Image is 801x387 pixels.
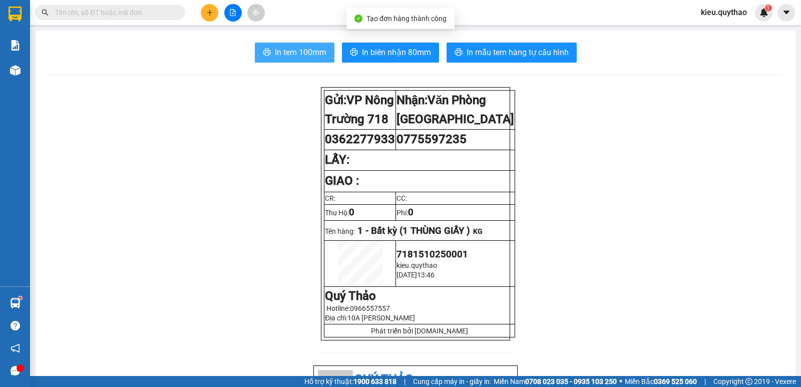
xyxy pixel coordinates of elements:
span: Địa chỉ: [325,314,415,322]
input: Tìm tên, số ĐT hoặc mã đơn [55,7,173,18]
img: warehouse-icon [10,298,21,308]
img: warehouse-icon [10,65,21,76]
strong: LẤY: [325,153,349,167]
span: [DATE] [396,271,417,279]
button: plus [201,4,218,22]
span: Cung cấp máy in - giấy in: [413,376,491,387]
sup: 1 [765,5,772,12]
span: Tạo đơn hàng thành công [366,15,447,23]
span: check-circle [354,15,362,23]
p: Tên hàng: [325,225,514,236]
img: logo-vxr [9,7,22,22]
span: 0 [349,207,354,218]
span: message [11,366,20,375]
button: aim [247,4,265,22]
span: printer [263,48,271,58]
img: icon-new-feature [759,8,768,17]
span: | [704,376,706,387]
span: 7181510250001 [396,249,468,260]
span: | [404,376,406,387]
span: Miền Bắc [625,376,697,387]
span: question-circle [11,321,20,330]
button: caret-down [777,4,795,22]
button: printerIn biên nhận 80mm [342,43,439,63]
img: solution-icon [10,40,21,51]
span: plus [206,9,213,16]
span: 1 [766,5,770,12]
span: notification [11,343,20,353]
td: Phí: [396,204,515,220]
span: Hỗ trợ kỹ thuật: [304,376,396,387]
span: ⚪️ [619,379,622,383]
strong: 0369 525 060 [654,377,697,385]
span: 1 - Bất kỳ (1 THÙNG GIẤY ) [357,225,470,236]
strong: GIAO : [325,174,359,188]
span: aim [252,9,259,16]
span: 13:46 [417,271,435,279]
strong: Quý Thảo [325,289,376,303]
span: kieu.quythao [396,261,437,269]
span: Miền Nam [494,376,617,387]
span: In biên nhận 80mm [362,46,431,59]
span: file-add [229,9,236,16]
span: search [42,9,49,16]
span: 0966557557 [350,304,390,312]
span: 0 [408,207,414,218]
span: copyright [745,378,752,385]
td: CR: [324,192,396,204]
strong: 1900 633 818 [353,377,396,385]
span: KG [473,227,483,235]
button: printerIn tem 100mm [255,43,334,63]
td: CC: [396,192,515,204]
span: printer [350,48,358,58]
span: 0362277933 [325,132,395,146]
button: file-add [224,4,242,22]
span: In mẫu tem hàng tự cấu hình [467,46,569,59]
span: kieu.quythao [693,6,755,19]
span: printer [455,48,463,58]
span: caret-down [782,8,791,17]
span: VP Nông Trường 718 [325,93,394,126]
td: Thu Hộ: [324,204,396,220]
strong: Gửi: [325,93,394,126]
strong: Nhận: [396,93,514,126]
span: Văn Phòng [GEOGRAPHIC_DATA] [396,93,514,126]
span: Hotline: [326,304,390,312]
strong: 0708 023 035 - 0935 103 250 [525,377,617,385]
span: In tem 100mm [275,46,326,59]
span: 10A [PERSON_NAME] [347,314,415,322]
sup: 1 [19,296,22,299]
td: Phát triển bởi [DOMAIN_NAME] [324,324,515,337]
span: 0775597235 [396,132,467,146]
button: printerIn mẫu tem hàng tự cấu hình [447,43,577,63]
